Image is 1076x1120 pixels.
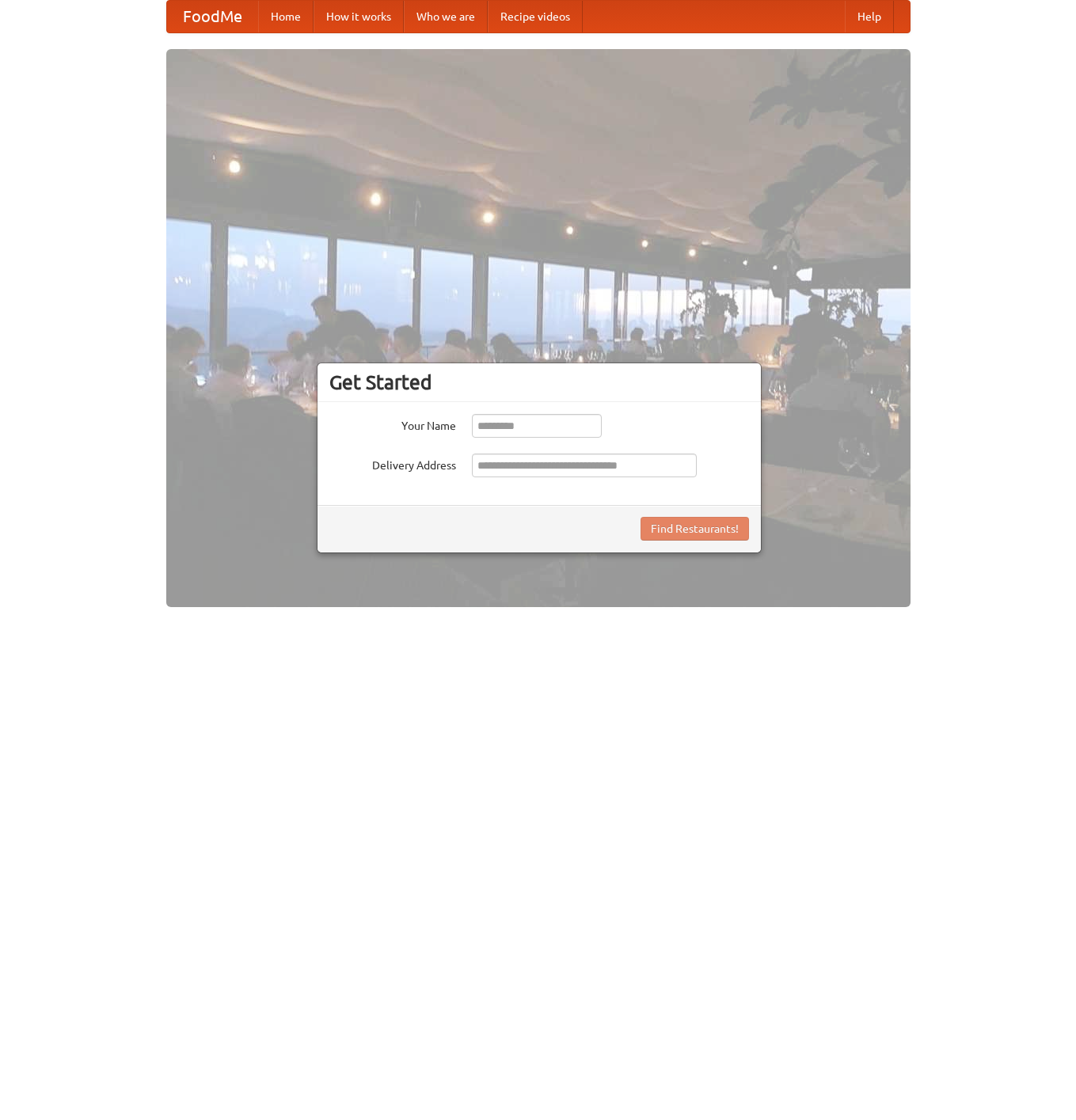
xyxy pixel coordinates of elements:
[845,1,894,32] a: Help
[329,370,749,394] h3: Get Started
[329,414,456,434] label: Your Name
[488,1,583,32] a: Recipe videos
[404,1,488,32] a: Who we are
[329,454,456,473] label: Delivery Address
[314,1,404,32] a: How it works
[167,1,258,32] a: FoodMe
[641,517,749,541] button: Find Restaurants!
[258,1,314,32] a: Home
